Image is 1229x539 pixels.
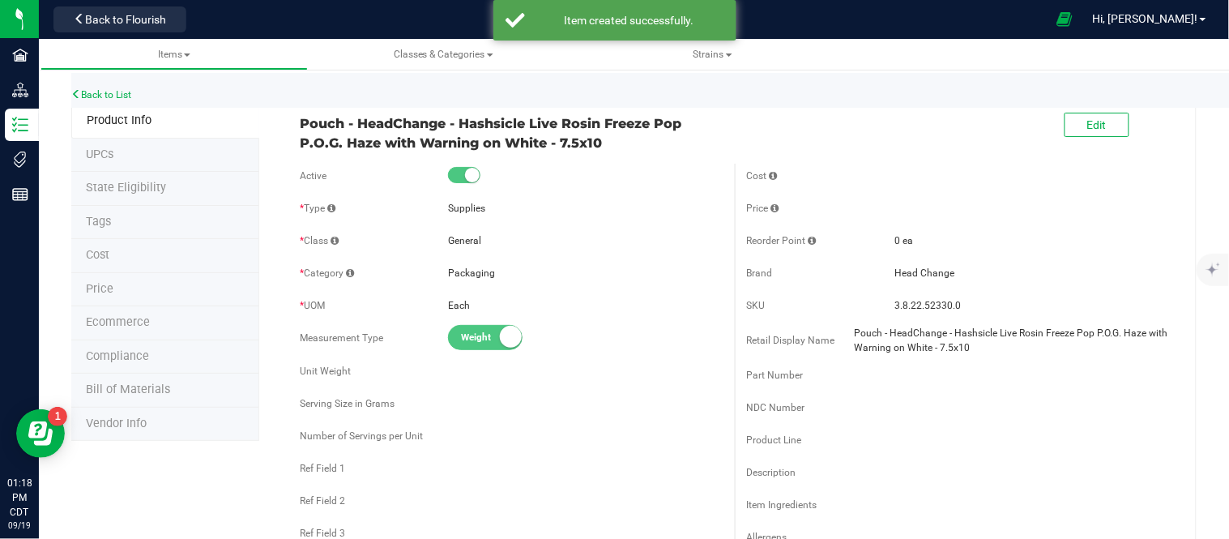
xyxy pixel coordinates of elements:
[86,349,149,363] span: Compliance
[301,366,352,377] span: Unit Weight
[301,430,424,442] span: Number of Servings per Unit
[53,6,186,32] button: Back to Flourish
[394,49,493,60] span: Classes & Categories
[48,407,67,426] iframe: Resource center unread badge
[301,300,326,311] span: UOM
[747,335,835,346] span: Retail Display Name
[301,203,336,214] span: Type
[86,248,109,262] span: Cost
[301,267,355,279] span: Category
[693,49,732,60] span: Strains
[747,499,817,511] span: Item Ingredients
[301,170,327,182] span: Active
[12,117,28,133] inline-svg: Inventory
[301,235,339,246] span: Class
[1093,12,1198,25] span: Hi, [PERSON_NAME]!
[747,203,779,214] span: Price
[894,235,913,246] span: 0 ea
[86,181,166,195] span: Tag
[461,326,534,349] span: Weight
[86,215,111,229] span: Tag
[894,298,1169,313] span: 3.8.22.52330.0
[448,235,481,246] span: General
[87,113,151,127] span: Product Info
[1046,3,1082,35] span: Open Ecommerce Menu
[747,434,802,446] span: Product Line
[448,267,495,279] span: Packaging
[855,326,1169,355] span: Pouch - HeadChange - Hashsicle Live Rosin Freeze Pop P.O.G. Haze with Warning on White - 7.5x10
[301,528,346,539] span: Ref Field 3
[86,417,147,430] span: Vendor Info
[301,332,384,344] span: Measurement Type
[86,282,113,296] span: Price
[747,300,766,311] span: SKU
[1087,118,1107,131] span: Edit
[747,170,778,182] span: Cost
[86,148,113,161] span: Tag
[301,495,346,507] span: Ref Field 2
[448,300,470,311] span: Each
[301,463,346,474] span: Ref Field 1
[448,203,485,214] span: Supplies
[16,409,65,458] iframe: Resource center
[12,82,28,98] inline-svg: Distribution
[158,49,190,60] span: Items
[747,267,773,279] span: Brand
[747,467,796,478] span: Description
[86,315,150,329] span: Ecommerce
[12,186,28,203] inline-svg: Reports
[7,520,32,532] p: 09/19
[7,476,32,520] p: 01:18 PM CDT
[534,12,724,28] div: Item created successfully.
[1065,113,1129,137] button: Edit
[86,383,170,396] span: Bill of Materials
[12,47,28,63] inline-svg: Facilities
[85,13,166,26] span: Back to Flourish
[12,152,28,168] inline-svg: Tags
[747,235,817,246] span: Reorder Point
[71,89,131,101] a: Back to List
[747,402,805,413] span: NDC Number
[301,398,395,409] span: Serving Size in Grams
[747,370,804,381] span: Part Number
[894,266,1169,280] span: Head Change
[301,113,723,152] span: Pouch - HeadChange - Hashsicle Live Rosin Freeze Pop P.O.G. Haze with Warning on White - 7.5x10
